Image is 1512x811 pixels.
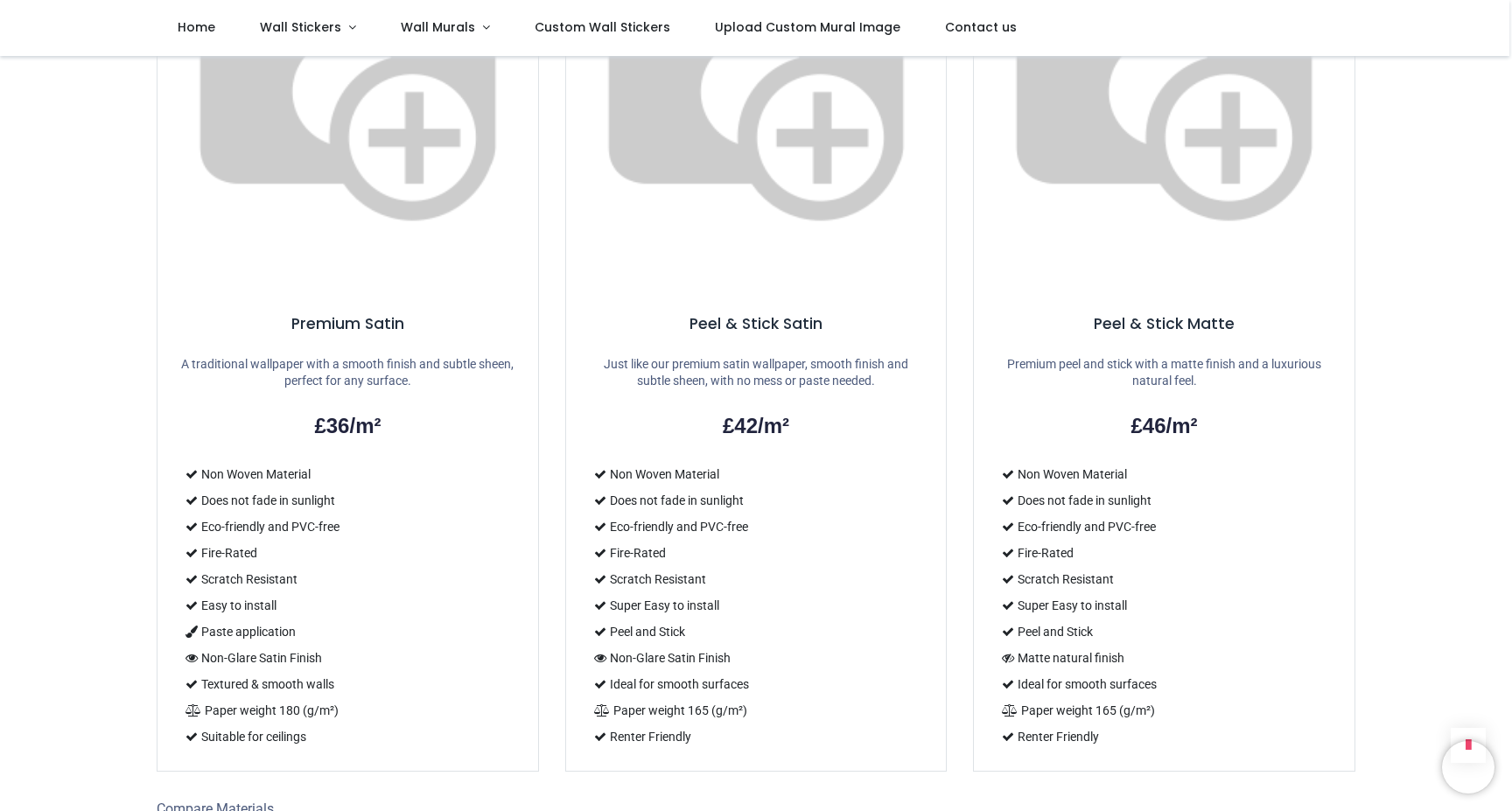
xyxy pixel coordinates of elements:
[995,540,1333,566] li: Fire-Rated
[587,514,926,540] li: Eco-friendly and PVC-free
[178,645,517,671] li: Non-Glare Satin Finish
[945,18,1017,36] span: Contact us
[178,461,517,487] li: Non Woven Material
[178,356,517,390] p: A traditional wallpaper with a smooth finish and subtle sheen, perfect for any surface.
[587,724,926,750] li: Renter Friendly
[995,487,1333,514] li: Does not fade in sunlight
[995,313,1333,335] h5: Peel & Stick Matte
[995,356,1333,390] p: Premium peel and stick with a matte finish and a luxurious natural feel.
[995,671,1333,697] li: Ideal for smooth surfaces
[587,540,926,566] li: Fire-Rated
[995,645,1333,671] li: Matte natural finish
[587,356,926,390] p: Just like our premium satin wallpaper, smooth finish and subtle sheen, with no mess or paste needed.
[587,487,926,514] li: Does not fade in sunlight
[587,461,926,487] li: Non Woven Material
[178,671,517,697] li: Textured & smooth walls
[587,313,926,335] h5: Peel & Stick Satin
[587,671,926,697] li: Ideal for smooth surfaces
[178,411,517,441] h2: £36/m²
[178,487,517,514] li: Does not fade in sunlight
[995,461,1333,487] li: Non Woven Material
[587,592,926,619] li: Super Easy to install
[587,645,926,671] li: Non-Glare Satin Finish
[178,514,517,540] li: Eco-friendly and PVC-free
[995,411,1333,441] h2: £46/m²
[995,724,1333,750] li: Renter Friendly
[995,514,1333,540] li: Eco-friendly and PVC-free
[178,724,517,750] li: Suitable for ceilings
[587,619,926,645] li: Peel and Stick
[995,619,1333,645] li: Peel and Stick
[587,411,926,441] h2: £42/m²
[178,592,517,619] li: Easy to install
[260,18,341,36] span: Wall Stickers
[178,313,517,335] h5: Premium Satin
[587,697,926,724] li: Paper weight 165 (g/m²)
[995,697,1333,724] li: Paper weight 165 (g/m²)
[178,566,517,592] li: Scratch Resistant
[178,697,517,724] li: Paper weight 180 (g/m²)
[178,18,215,36] span: Home
[178,540,517,566] li: Fire-Rated
[401,18,475,36] span: Wall Murals
[1442,741,1494,794] iframe: Brevo live chat
[995,592,1333,619] li: Super Easy to install
[995,566,1333,592] li: Scratch Resistant
[535,18,670,36] span: Custom Wall Stickers
[715,18,900,36] span: Upload Custom Mural Image
[587,566,926,592] li: Scratch Resistant
[178,619,517,645] li: Paste application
